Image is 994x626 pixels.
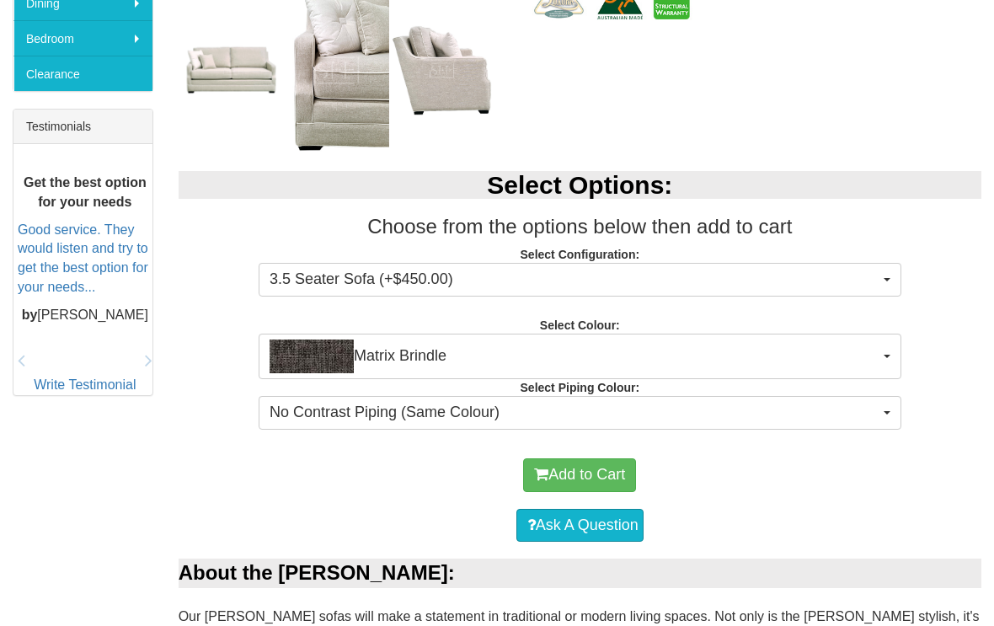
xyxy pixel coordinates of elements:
[270,340,879,373] span: Matrix Brindle
[523,458,636,492] button: Add to Cart
[540,318,620,332] strong: Select Colour:
[179,216,981,238] h3: Choose from the options below then add to cart
[13,20,152,56] a: Bedroom
[270,402,879,424] span: No Contrast Piping (Same Colour)
[18,222,148,295] a: Good service. They would listen and try to get the best option for your needs...
[259,263,901,297] button: 3.5 Seater Sofa (+$450.00)
[270,269,879,291] span: 3.5 Seater Sofa (+$450.00)
[24,175,147,209] b: Get the best option for your needs
[521,248,640,261] strong: Select Configuration:
[259,396,901,430] button: No Contrast Piping (Same Colour)
[18,306,152,325] p: [PERSON_NAME]
[487,171,672,199] b: Select Options:
[516,509,644,543] a: Ask A Question
[521,381,640,394] strong: Select Piping Colour:
[179,559,981,587] div: About the [PERSON_NAME]:
[34,377,136,392] a: Write Testimonial
[22,308,38,322] b: by
[259,334,901,379] button: Matrix BrindleMatrix Brindle
[13,56,152,91] a: Clearance
[13,110,152,144] div: Testimonials
[270,340,354,373] img: Matrix Brindle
